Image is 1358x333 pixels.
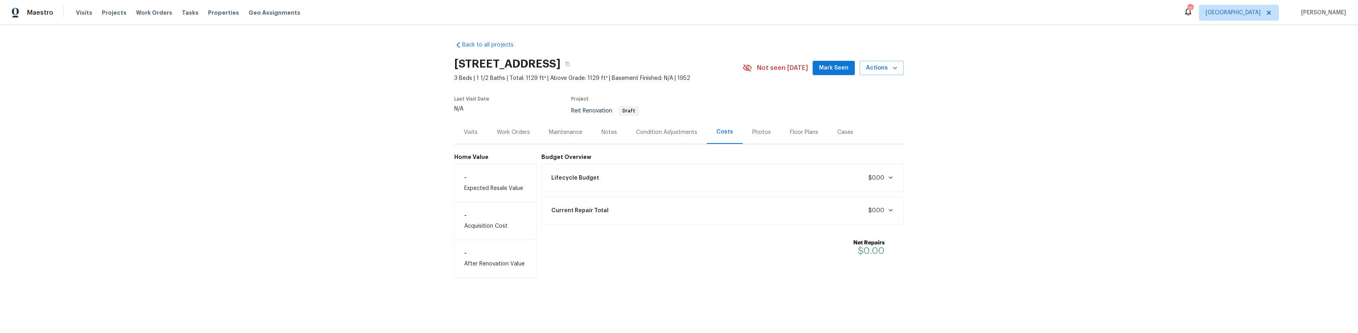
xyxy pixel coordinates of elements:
h2: [STREET_ADDRESS] [454,60,560,68]
span: Geo Assignments [249,9,300,17]
span: 3 Beds | 1 1/2 Baths | Total: 1129 ft² | Above Grade: 1129 ft² | Basement Finished: N/A | 1952 [454,74,743,82]
span: Tasks [182,10,198,15]
div: Photos [752,128,771,136]
div: Floor Plans [790,128,818,136]
div: Acquisition Cost [454,202,537,240]
button: Actions [860,61,904,76]
span: Mark Seen [819,63,848,73]
span: Last Visit Date [454,97,489,101]
span: Maestro [27,9,53,17]
h6: Budget Overview [541,154,904,160]
span: Projects [102,9,126,17]
span: Visits [76,9,92,17]
div: Maintenance [549,128,582,136]
span: Properties [208,9,239,17]
div: After Renovation Value [454,240,537,278]
span: Not seen [DATE] [757,64,808,72]
div: Visits [464,128,478,136]
span: Actions [866,63,897,73]
span: Draft [619,108,638,113]
b: Net Repairs [853,239,885,247]
h6: Home Value [454,154,537,160]
h6: - [464,212,527,218]
div: N/A [454,106,489,112]
div: Cases [837,128,853,136]
div: Condition Adjustments [636,128,697,136]
span: [GEOGRAPHIC_DATA] [1206,9,1261,17]
span: $0.00 [868,208,884,213]
span: $0.00 [858,246,885,256]
span: Reit Renovation [571,108,639,114]
a: Back to all projects [454,41,531,49]
div: Expected Resale Value [454,164,537,202]
h6: - [464,174,527,180]
button: Copy Address [560,57,575,71]
div: Work Orders [497,128,530,136]
div: 12 [1187,5,1193,13]
span: $0.00 [868,175,884,181]
button: Mark Seen [813,61,855,76]
span: Work Orders [136,9,172,17]
div: Costs [716,128,733,136]
span: Current Repair Total [551,207,609,215]
div: Notes [601,128,617,136]
span: [PERSON_NAME] [1298,9,1346,17]
span: Lifecycle Budget [551,174,599,182]
h6: - [464,250,527,256]
span: Project [571,97,589,101]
